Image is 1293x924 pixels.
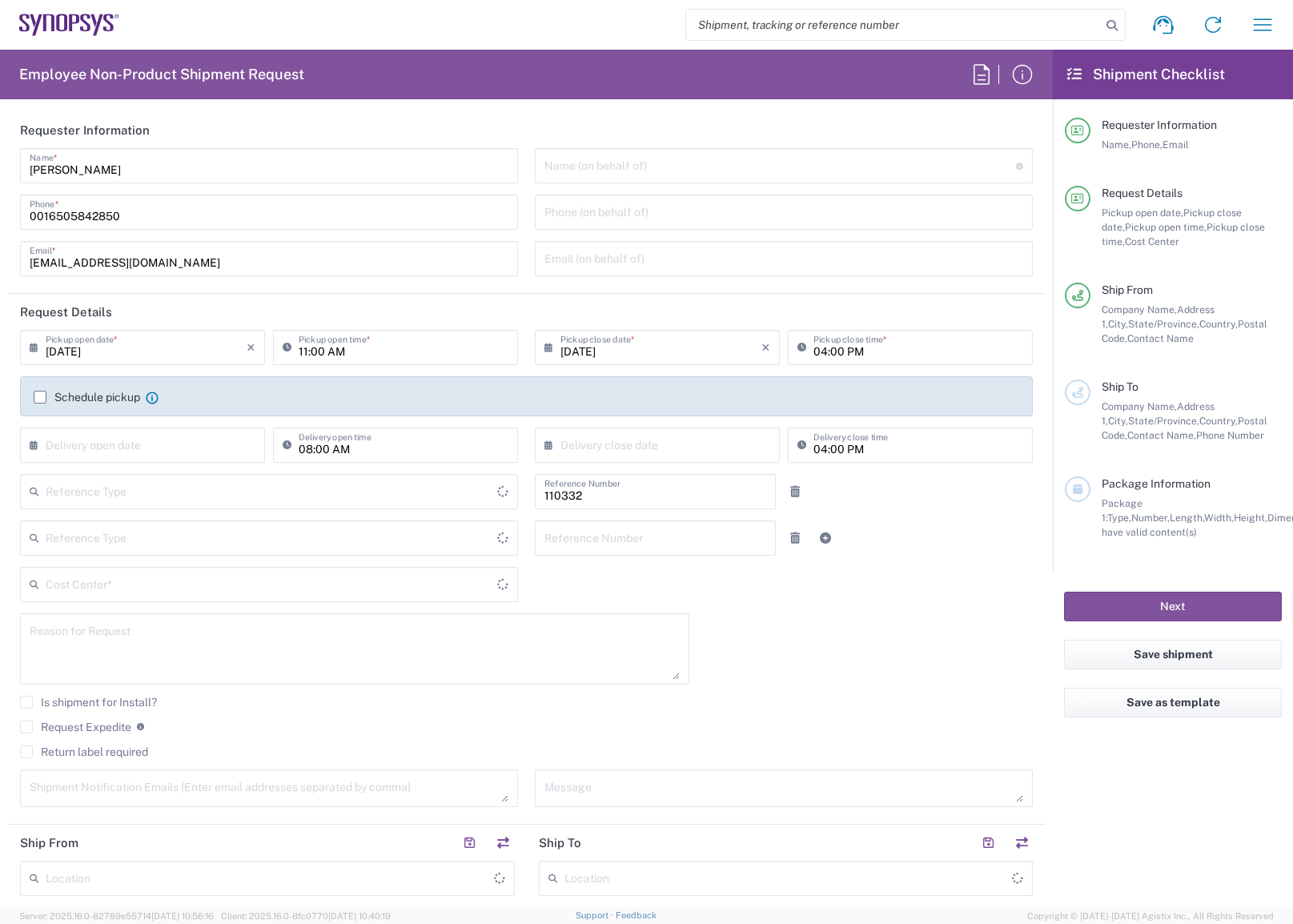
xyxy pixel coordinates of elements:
[20,745,148,758] label: Return label required
[1064,640,1282,669] button: Save shipment
[1102,187,1183,199] span: Request Details
[1127,332,1194,344] span: Contact Name
[1108,318,1128,330] span: City,
[1064,688,1282,717] button: Save as template
[20,721,131,733] label: Request Expedite
[1125,221,1207,233] span: Pickup open time,
[247,335,255,360] i: ×
[784,527,806,549] a: Remove Reference
[1125,235,1179,247] span: Cost Center
[1064,592,1282,621] button: Next
[1102,139,1131,151] span: Name,
[1127,429,1196,441] span: Contact Name,
[20,123,150,139] h2: Requester Information
[616,910,657,920] a: Feedback
[1102,497,1142,524] span: Package 1:
[1162,139,1189,151] span: Email
[1102,303,1177,315] span: Company Name,
[1102,477,1211,490] span: Package Information
[34,391,140,404] label: Schedule pickup
[1170,512,1204,524] span: Length,
[328,911,391,921] span: [DATE] 10:40:19
[1027,909,1274,923] span: Copyright © [DATE]-[DATE] Agistix Inc., All Rights Reserved
[1102,400,1177,412] span: Company Name,
[1102,207,1183,219] span: Pickup open date,
[539,835,581,851] h2: Ship To
[814,527,837,549] a: Add Reference
[784,480,806,503] a: Remove Reference
[19,911,214,921] span: Server: 2025.16.0-82789e55714
[1128,415,1199,427] span: State/Province,
[761,335,770,360] i: ×
[19,65,304,84] h2: Employee Non-Product Shipment Request
[1196,429,1264,441] span: Phone Number
[1204,512,1234,524] span: Width,
[20,696,157,709] label: Is shipment for Install?
[221,911,391,921] span: Client: 2025.16.0-8fc0770
[1102,380,1138,393] span: Ship To
[1128,318,1199,330] span: State/Province,
[1108,415,1128,427] span: City,
[151,911,214,921] span: [DATE] 10:56:16
[1199,318,1238,330] span: Country,
[1131,512,1170,524] span: Number,
[576,910,616,920] a: Support
[1107,512,1131,524] span: Type,
[1199,415,1238,427] span: Country,
[1102,283,1153,296] span: Ship From
[686,10,1101,40] input: Shipment, tracking or reference number
[1102,119,1217,131] span: Requester Information
[20,304,112,320] h2: Request Details
[20,835,78,851] h2: Ship From
[1067,65,1225,84] h2: Shipment Checklist
[1131,139,1162,151] span: Phone,
[1234,512,1267,524] span: Height,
